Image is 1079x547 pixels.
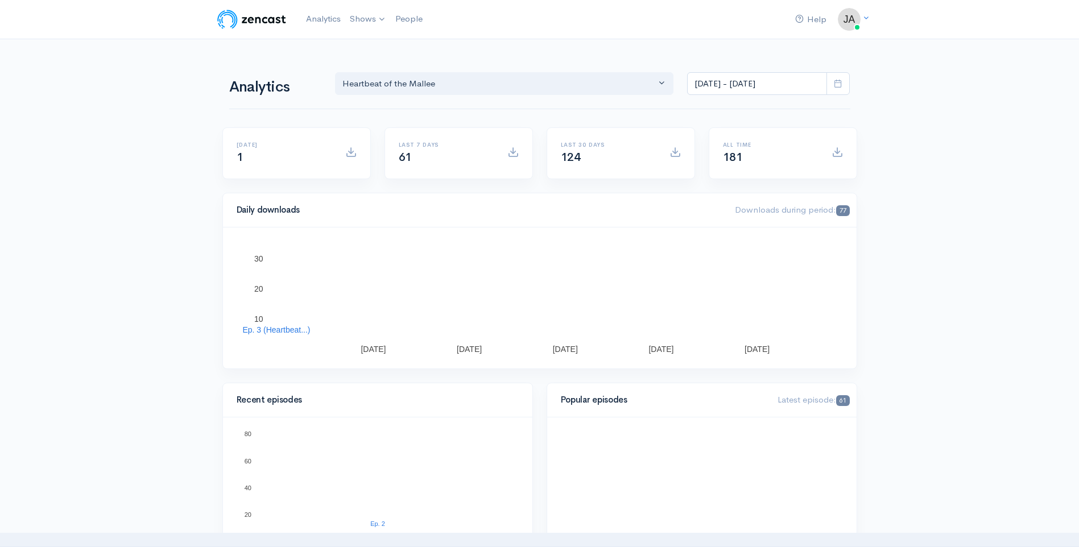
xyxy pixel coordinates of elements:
[457,345,482,354] text: [DATE]
[335,72,674,96] button: Heartbeat of the Mallee
[450,461,465,467] text: Ep. 3
[838,8,861,31] img: ...
[370,520,385,527] text: Ep. 2
[237,241,843,355] svg: A chart.
[242,325,310,334] text: Ep. 3 (Heartbeat...)
[687,72,827,96] input: analytics date range selector
[254,314,263,324] text: 10
[290,529,305,536] text: Ep. 1
[723,142,818,148] h6: All time
[552,345,577,354] text: [DATE]
[391,7,427,31] a: People
[216,8,288,31] img: ZenCast Logo
[561,142,656,148] h6: Last 30 days
[399,150,412,164] span: 61
[723,150,743,164] span: 181
[361,345,386,354] text: [DATE]
[561,431,843,545] svg: A chart.
[244,457,251,464] text: 60
[735,204,849,215] span: Downloads during period:
[567,532,575,538] text: 4.5
[237,142,332,148] h6: [DATE]
[342,77,656,90] div: Heartbeat of the Mallee
[791,7,831,32] a: Help
[301,7,345,31] a: Analytics
[237,205,722,215] h4: Daily downloads
[399,142,494,148] h6: Last 7 days
[237,395,512,405] h4: Recent episodes
[648,345,673,354] text: [DATE]
[345,7,391,32] a: Shows
[237,150,243,164] span: 1
[244,430,251,437] text: 80
[561,150,581,164] span: 124
[254,254,263,263] text: 30
[237,431,519,545] svg: A chart.
[244,484,251,491] text: 40
[836,205,849,216] span: 77
[778,394,849,405] span: Latest episode:
[836,395,849,406] span: 61
[244,511,251,518] text: 20
[745,345,770,354] text: [DATE]
[572,531,575,538] text: 5
[229,79,321,96] h1: Analytics
[1040,508,1068,536] iframe: gist-messenger-bubble-iframe
[561,395,764,405] h4: Popular episodes
[254,284,263,293] text: 20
